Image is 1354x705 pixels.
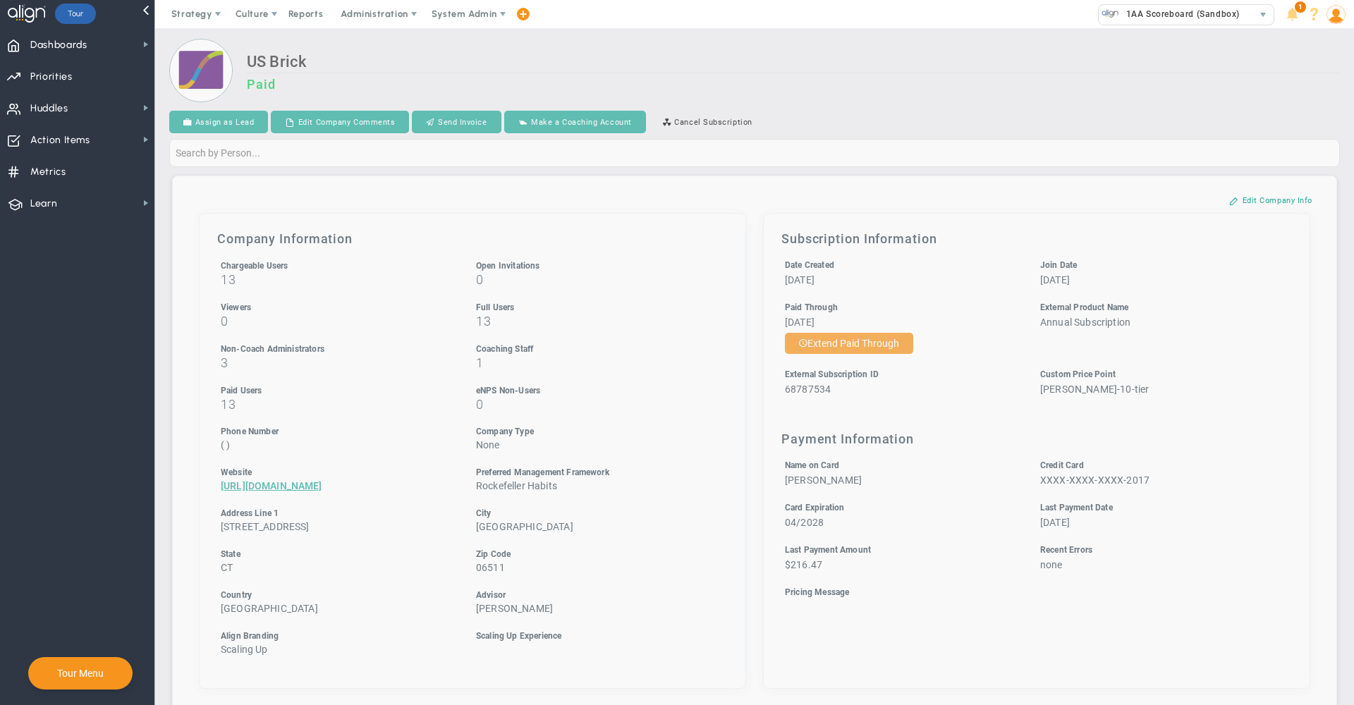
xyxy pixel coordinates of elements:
span: Action Items [30,125,90,155]
span: 1 [1295,1,1306,13]
span: Dashboards [30,30,87,60]
button: Tour Menu [53,667,108,680]
img: 48978.Person.photo [1326,5,1346,24]
span: 1AA Scoreboard (Sandbox) [1119,5,1240,23]
img: 33626.Company.photo [1102,5,1119,23]
span: Strategy [171,8,212,19]
span: Metrics [30,157,66,187]
span: Huddles [30,94,68,123]
span: Culture [236,8,269,19]
span: Administration [341,8,408,19]
button: Edit Company Info [1215,189,1326,211]
span: Priorities [30,62,73,92]
span: Learn [30,189,57,219]
span: select [1253,5,1274,25]
span: System Admin [432,8,497,19]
